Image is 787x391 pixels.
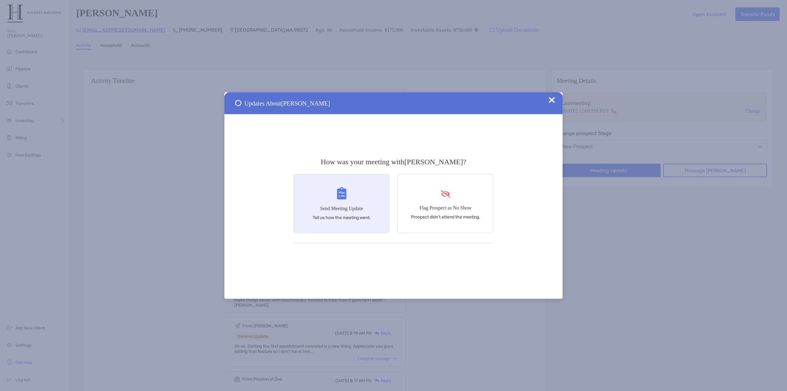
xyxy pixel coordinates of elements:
[244,100,330,107] span: Updates About [PERSON_NAME]
[420,205,472,211] h4: Flag Prospect as No Show
[337,187,346,200] img: Send Meeting Update
[411,214,480,220] p: Prospect didn’t attend the meeting.
[440,190,451,198] img: Flag Prospect as No Show
[235,100,241,106] img: Send Meeting Update 1
[549,97,555,103] img: Close Updates Zoe
[320,206,363,211] h4: Send Meeting Update
[313,215,371,220] p: Tell us how the meeting went.
[294,158,493,166] h3: How was your meeting with [PERSON_NAME] ?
